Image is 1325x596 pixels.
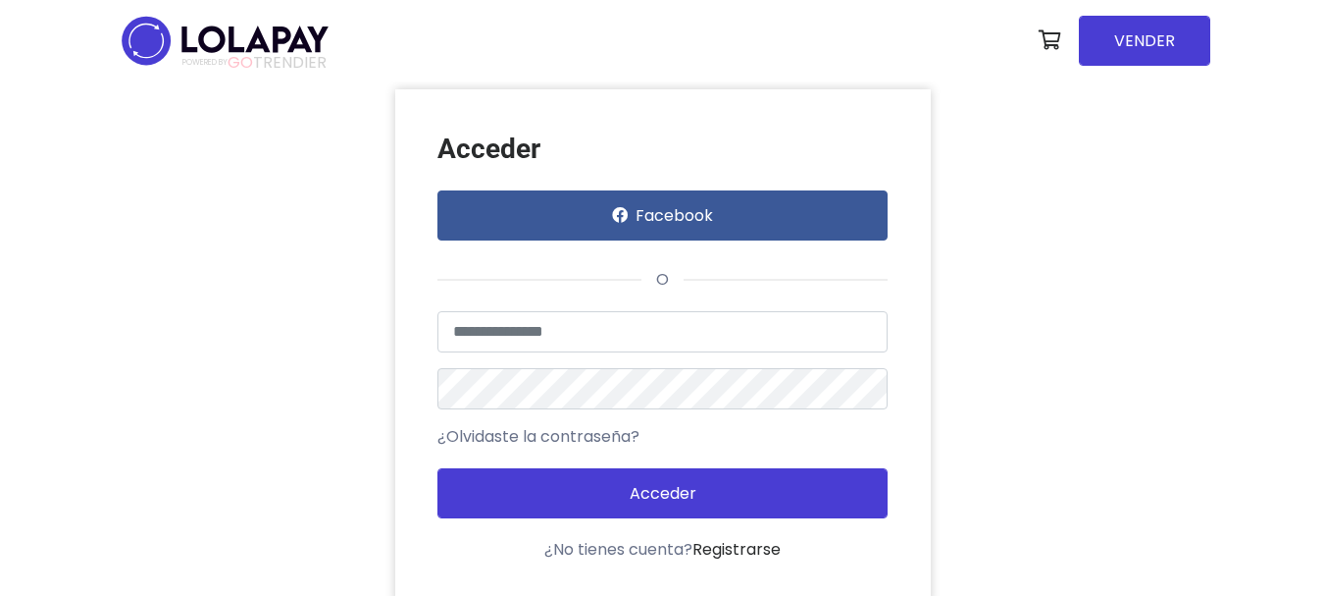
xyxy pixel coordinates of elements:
span: o [641,268,684,291]
a: VENDER [1079,16,1210,66]
img: logo [116,10,334,72]
button: Facebook [437,190,888,241]
span: POWERED BY [182,57,228,68]
a: Registrarse [692,538,781,561]
span: GO [228,51,253,74]
h3: Acceder [437,133,888,166]
a: ¿Olvidaste la contraseña? [437,425,639,449]
button: Acceder [437,468,888,518]
span: TRENDIER [182,54,327,72]
div: ¿No tienes cuenta? [437,538,888,562]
